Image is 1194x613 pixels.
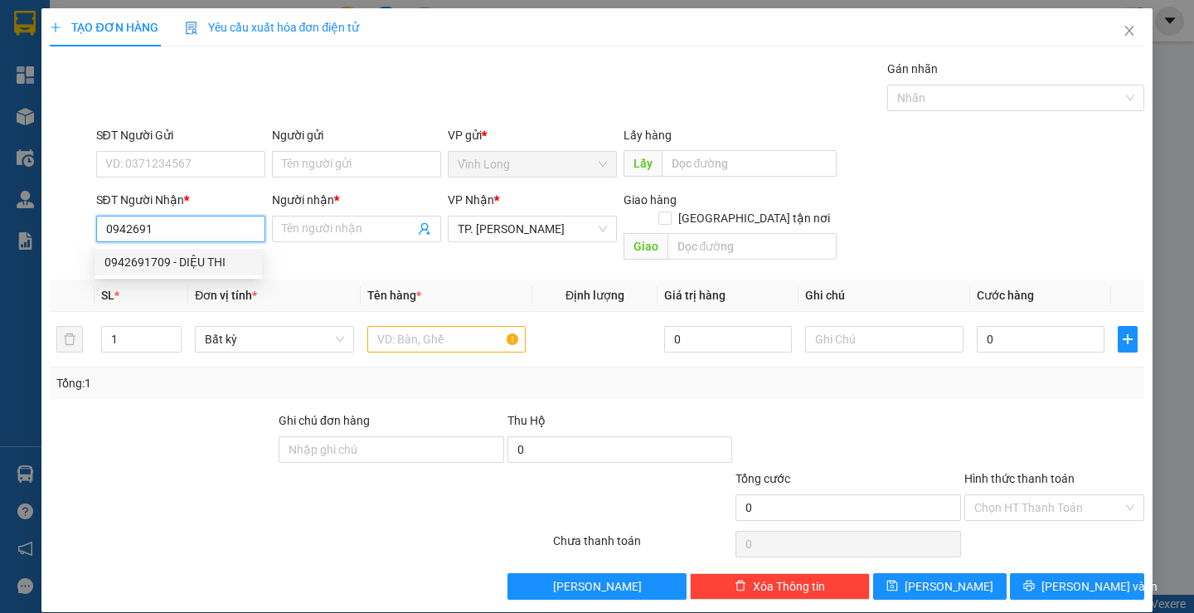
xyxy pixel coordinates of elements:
input: Dọc đường [662,150,837,177]
label: Ghi chú đơn hàng [279,414,370,427]
span: Bất kỳ [205,327,343,352]
button: Close [1106,8,1153,55]
span: Tên hàng [367,289,421,302]
span: save [886,580,898,593]
span: [PERSON_NAME] [905,577,993,596]
input: VD: Bàn, Ghế [367,326,526,353]
span: close [1123,24,1136,37]
span: [GEOGRAPHIC_DATA] tận nơi [672,209,837,227]
span: TẠO ĐƠN HÀNG [50,21,158,34]
div: Người nhận [272,191,441,209]
span: Lấy [624,150,662,177]
input: Ghi chú đơn hàng [279,436,504,463]
span: [PERSON_NAME] [553,577,642,596]
label: Hình thức thanh toán [964,472,1075,485]
span: Giao [624,233,667,260]
span: user-add [418,222,431,236]
span: delete [735,580,746,593]
span: plus [1119,333,1137,346]
button: plus [1118,326,1138,353]
th: Ghi chú [798,280,970,312]
span: Lấy hàng [624,129,672,142]
div: SĐT Người Gửi [96,126,265,144]
button: save[PERSON_NAME] [873,573,1007,600]
button: [PERSON_NAME] [507,573,687,600]
span: Xóa Thông tin [753,577,825,596]
input: 0 [664,326,792,353]
span: Giao hàng [624,193,677,207]
label: Gán nhãn [887,62,938,75]
div: VP gửi [448,126,617,144]
button: delete [56,326,83,353]
div: SĐT Người Nhận [96,191,265,209]
span: printer [1023,580,1035,593]
span: Đơn vị tính [195,289,257,302]
div: Người gửi [272,126,441,144]
span: Giá trị hàng [664,289,726,302]
span: Thu Hộ [507,414,546,427]
span: Định lượng [565,289,624,302]
span: TP. Hồ Chí Minh [458,216,607,241]
button: deleteXóa Thông tin [690,573,870,600]
span: Yêu cầu xuất hóa đơn điện tử [185,21,360,34]
span: plus [50,22,61,33]
input: Dọc đường [667,233,837,260]
span: SL [101,289,114,302]
div: Tổng: 1 [56,374,462,392]
div: 0942691709 - DIỆU THI [104,253,252,271]
div: Chưa thanh toán [551,532,735,561]
span: Tổng cước [735,472,790,485]
span: [PERSON_NAME] và In [1041,577,1158,596]
span: Vĩnh Long [458,152,607,177]
div: 0942691709 - DIỆU THI [95,249,262,275]
button: printer[PERSON_NAME] và In [1010,573,1143,600]
span: VP Nhận [448,193,494,207]
span: Cước hàng [977,289,1034,302]
input: Ghi Chú [805,326,963,353]
img: icon [185,22,198,35]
